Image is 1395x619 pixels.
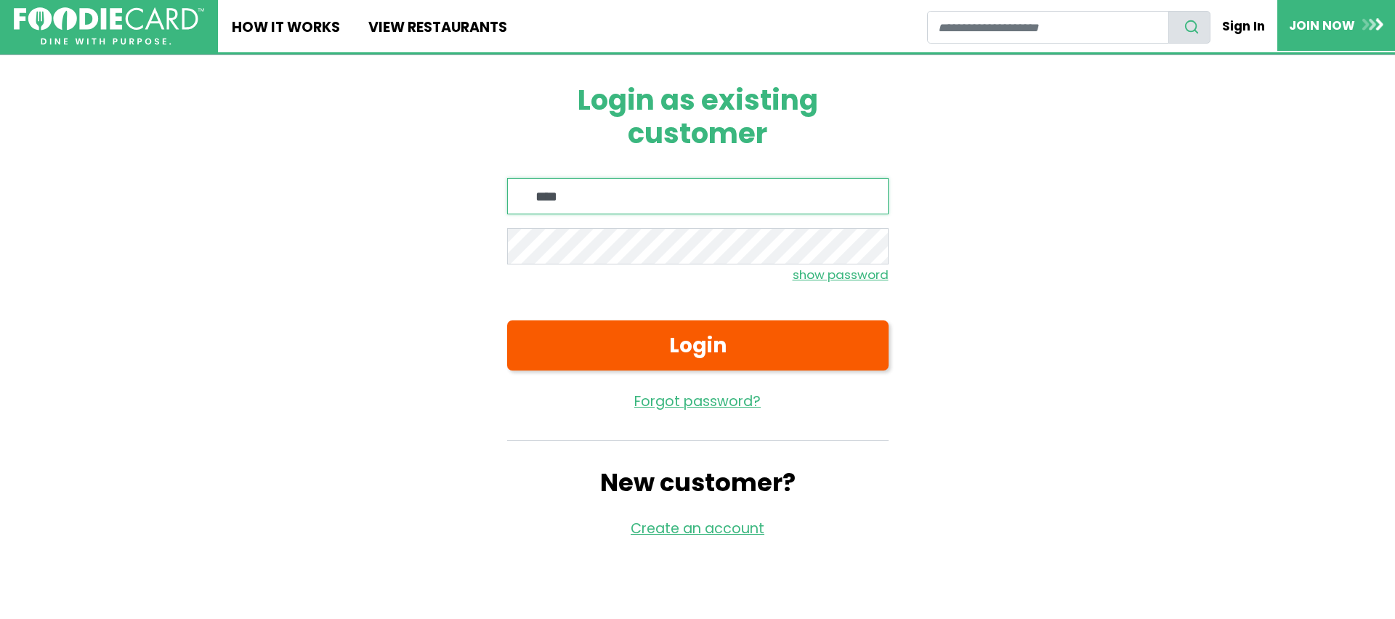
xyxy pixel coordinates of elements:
[14,7,204,46] img: FoodieCard; Eat, Drink, Save, Donate
[507,392,889,413] a: Forgot password?
[927,11,1169,44] input: restaurant search
[1210,10,1277,42] a: Sign In
[507,469,889,498] h2: New customer?
[507,320,889,371] button: Login
[1168,11,1210,44] button: search
[631,519,764,538] a: Create an account
[793,266,889,283] small: show password
[507,84,889,150] h1: Login as existing customer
